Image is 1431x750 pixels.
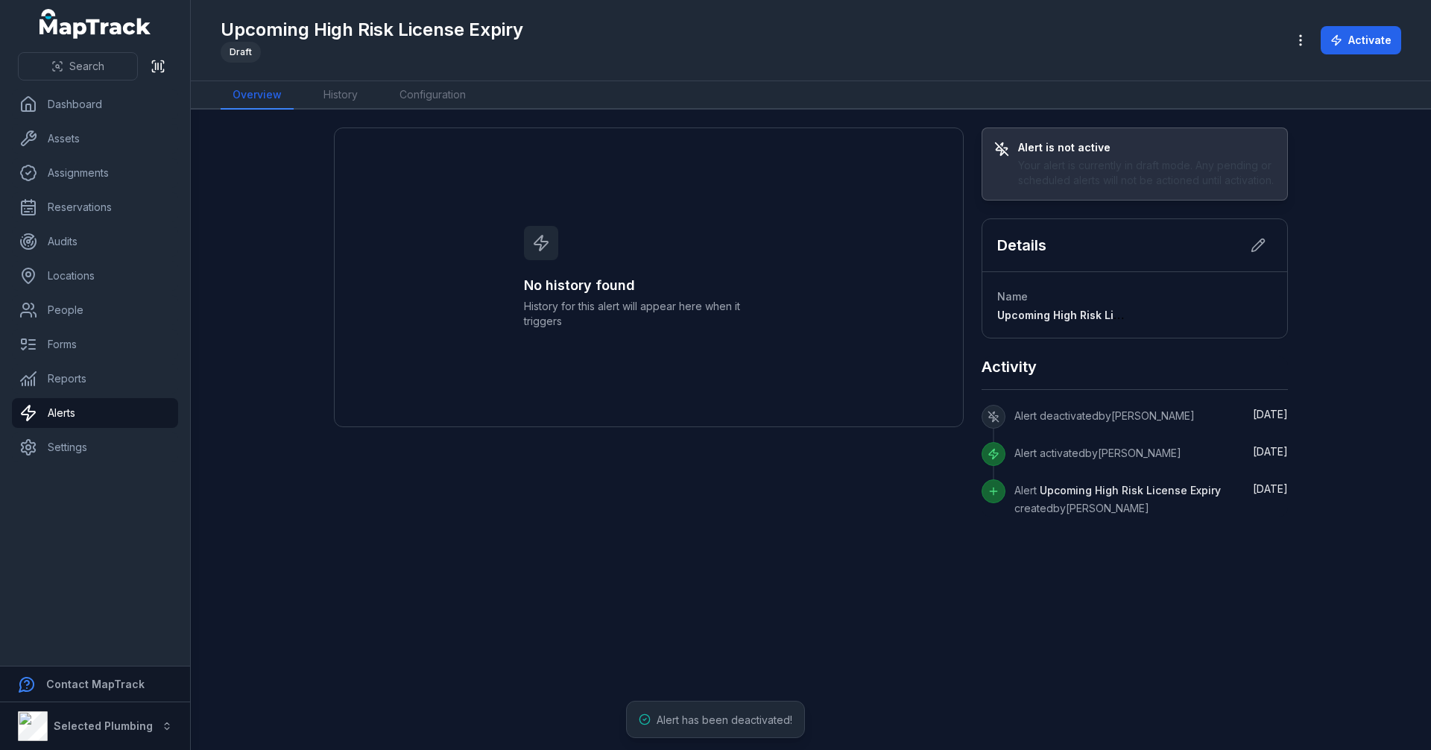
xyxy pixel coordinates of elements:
[1018,158,1275,188] div: Your alert is currently in draft mode. Any pending or scheduled alerts will not be actioned until...
[1253,482,1288,495] span: [DATE]
[12,124,178,154] a: Assets
[997,235,1046,256] h2: Details
[12,158,178,188] a: Assignments
[12,261,178,291] a: Locations
[69,59,104,74] span: Search
[1253,408,1288,420] span: [DATE]
[221,81,294,110] a: Overview
[524,299,774,329] span: History for this alert will appear here when it triggers
[12,432,178,462] a: Settings
[46,678,145,690] strong: Contact MapTrack
[997,290,1028,303] span: Name
[12,364,178,394] a: Reports
[1018,140,1275,155] h3: Alert is not active
[12,192,178,222] a: Reservations
[12,89,178,119] a: Dashboard
[1253,445,1288,458] time: 8/18/2025, 2:45:41 PM
[1321,26,1401,54] button: Activate
[982,356,1037,377] h2: Activity
[12,398,178,428] a: Alerts
[12,295,178,325] a: People
[54,719,153,732] strong: Selected Plumbing
[657,713,792,726] span: Alert has been deactivated!
[524,275,774,296] h3: No history found
[388,81,478,110] a: Configuration
[40,9,151,39] a: MapTrack
[1014,447,1181,459] span: Alert activated by [PERSON_NAME]
[18,52,138,81] button: Search
[1253,482,1288,495] time: 8/18/2025, 2:43:36 PM
[1253,445,1288,458] span: [DATE]
[312,81,370,110] a: History
[1253,408,1288,420] time: 8/21/2025, 8:16:16 AM
[221,42,261,63] div: Draft
[997,309,1181,321] span: Upcoming High Risk License Expiry
[1040,484,1221,497] span: Upcoming High Risk License Expiry
[12,330,178,359] a: Forms
[1014,484,1221,514] span: Alert created by [PERSON_NAME]
[12,227,178,256] a: Audits
[1014,409,1195,422] span: Alert deactivated by [PERSON_NAME]
[221,18,523,42] h1: Upcoming High Risk License Expiry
